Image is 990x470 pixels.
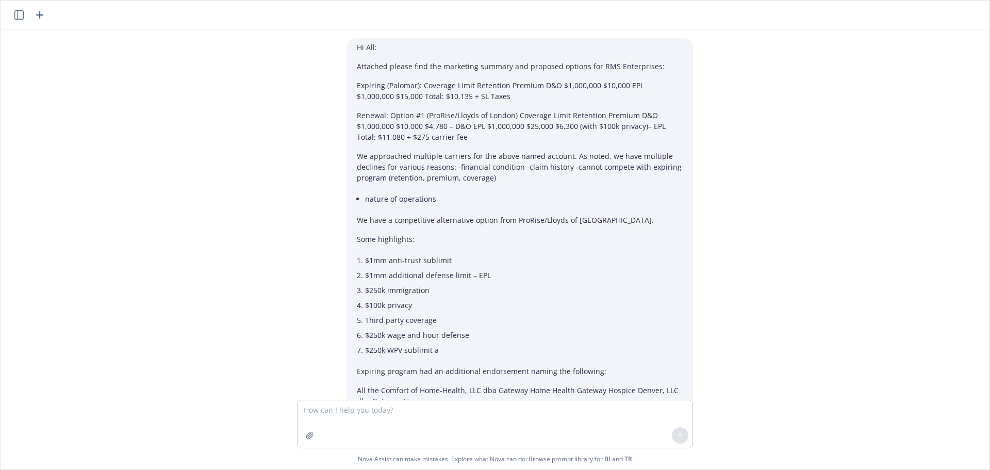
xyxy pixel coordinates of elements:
a: BI [604,455,610,463]
li: $1mm additional defense limit – EPL [365,268,683,283]
p: Hi All: [357,42,683,53]
a: TR [624,455,632,463]
span: Nova Assist can make mistakes. Explore what Nova can do: Browse prompt library for and [5,448,985,469]
li: $1mm anti-trust sublimit [365,253,683,268]
p: We approached multiple carriers for the above named account. As noted, we have multiple declines ... [357,151,683,183]
p: Expiring (Palomar): Coverage Limit Retention Premium D&O $1,000,000 $10,000 EPL $1,000,000 $15,00... [357,80,683,102]
p: Expiring program had an additional endorsement naming the following: [357,366,683,377]
p: Some highlights: [357,234,683,245]
p: Renewal: Option #1 (ProRise/Lloyds of London) Coverage Limit Retention Premium D&O $1,000,000 $10... [357,110,683,142]
li: $100k privacy [365,298,683,313]
p: All the Comfort of Home-Health, LLC dba Gateway Home Health Gateway Hospice Denver, LLC dba Gatew... [357,385,683,407]
li: $250k wage and hour defense [365,328,683,343]
li: Third party coverage [365,313,683,328]
li: $250k WPV sublimit a [365,343,683,358]
p: We have a competitive alternative option from ProRise/Lloyds of [GEOGRAPHIC_DATA]. [357,215,683,225]
li: nature of operations [365,191,683,206]
li: $250k immigration [365,283,683,298]
p: Attached please find the marketing summary and proposed options for RMS Enterprises: [357,61,683,72]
